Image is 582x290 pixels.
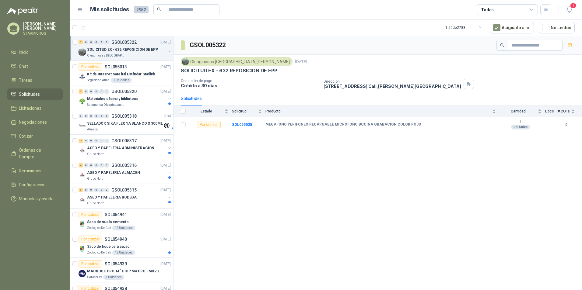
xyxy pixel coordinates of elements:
[160,261,171,267] p: [DATE]
[87,47,158,53] p: SOLICITUD EX - 632 REPOSICION DE EPP
[79,98,86,105] img: Company Logo
[500,43,504,47] span: search
[189,109,223,113] span: Estado
[104,114,109,118] div: 0
[87,145,154,151] p: ASEO Y PAPELERIA ADMINISTRACION
[87,127,99,132] p: Almatec
[134,6,149,13] span: 2952
[84,163,88,167] div: 0
[181,95,202,102] div: Solicitudes
[87,275,102,280] p: Caracol TV
[79,163,83,167] div: 4
[105,262,127,266] p: SOL054939
[87,71,155,77] p: Kit de Internet Satelital Estándar Starlink
[111,188,137,192] p: GSOL005315
[232,105,265,117] th: Solicitud
[490,22,534,33] button: Asignado a mi
[7,74,63,86] a: Tareas
[324,79,461,84] p: Dirección
[7,102,63,114] a: Licitaciones
[103,275,124,280] div: 1 Unidades
[79,48,86,56] img: Company Logo
[79,147,86,154] img: Company Logo
[19,91,40,98] span: Solicitudes
[79,139,83,143] div: 13
[7,47,63,58] a: Inicio
[160,163,171,168] p: [DATE]
[99,139,104,143] div: 0
[79,186,172,206] a: 9 0 0 0 0 0 GSOL005315[DATE] Company LogoASEO Y PAPELERIA BODEGAGrupo North
[111,114,137,118] p: GSOL005318
[19,181,46,188] span: Configuración
[70,233,173,258] a: Por cotizarSOL054940[DATE] Company LogoSaco de fique para cacaoZoologico De Cali12 Unidades
[79,260,102,268] div: Por cotizar
[105,212,127,217] p: SOL054941
[99,188,104,192] div: 0
[7,179,63,191] a: Configuración
[89,40,93,44] div: 0
[84,139,88,143] div: 0
[160,236,171,242] p: [DATE]
[511,125,530,129] div: Unidades
[160,187,171,193] p: [DATE]
[189,105,232,117] th: Estado
[160,64,171,70] p: [DATE]
[79,162,172,181] a: 4 0 0 0 0 0 GSOL005316[DATE] Company LogoASEO Y PAPELERIA ALMACENGrupo North
[99,163,104,167] div: 0
[500,120,542,125] b: 1
[19,195,54,202] span: Manuales y ayuda
[89,188,93,192] div: 0
[79,171,86,179] img: Company Logo
[79,114,83,118] div: 0
[79,270,86,277] img: Company Logo
[87,176,104,181] p: Grupo North
[79,188,83,192] div: 9
[112,250,135,255] div: 12 Unidades
[87,53,125,58] p: Oleaginosas [GEOGRAPHIC_DATA][PERSON_NAME]
[181,57,293,66] div: Oleaginosas [GEOGRAPHIC_DATA][PERSON_NAME]
[295,59,307,65] p: [DATE]
[570,3,577,9] span: 1
[87,195,137,200] p: ASEO Y PAPELERIA BODEGA
[79,88,172,107] a: 5 0 0 0 0 0 GSOL005320[DATE] Company LogoMateriales oficina y bibliotecaSalamanca Oleaginosas SAS
[111,78,132,83] div: 1 Unidades
[164,113,175,119] p: [DATE]
[79,40,83,44] div: 1
[89,139,93,143] div: 0
[70,209,173,233] a: Por cotizarSOL054941[DATE] Company LogoSaco de suelo cementoZoologico De Cali12 Unidades
[79,73,86,80] img: Company Logo
[104,40,109,44] div: 0
[500,105,545,117] th: Cantidad
[99,114,104,118] div: 0
[87,219,128,225] p: Saco de suelo cemento
[181,67,277,74] p: SOLICITUD EX - 632 REPOSICION DE EPP
[558,105,582,117] th: # COTs
[232,109,257,113] span: Solicitud
[7,116,63,128] a: Negociaciones
[7,88,63,100] a: Solicitudes
[182,58,189,65] img: Company Logo
[87,170,140,176] p: ASEO Y PAPELERIA ALMACEN
[7,193,63,205] a: Manuales y ayuda
[564,4,575,15] button: 1
[79,137,172,157] a: 13 0 0 0 0 0 GSOL005317[DATE] Company LogoASEO Y PAPELERIA ADMINISTRACIONGrupo North
[94,188,99,192] div: 0
[79,122,86,129] img: Company Logo
[111,163,137,167] p: GSOL005316
[558,109,570,113] span: # COTs
[190,40,226,50] h3: GSOL005322
[99,40,104,44] div: 0
[265,109,491,113] span: Producto
[87,226,111,230] p: Zoologico De Cali
[94,139,99,143] div: 0
[87,102,125,107] p: Salamanca Oleaginosas SAS
[500,109,537,113] span: Cantidad
[79,236,102,243] div: Por cotizar
[545,105,558,117] th: Docs
[94,89,99,94] div: 0
[324,84,461,89] p: [STREET_ADDRESS] Cali , [PERSON_NAME][GEOGRAPHIC_DATA]
[558,122,575,128] b: 0
[481,6,494,13] div: Todas
[79,112,176,132] a: 0 0 0 0 0 0 GSOL005318[DATE] Company LogoSELLADOR SIKA FLEX 1A BLANCO X 300MLAlmatec
[7,60,63,72] a: Chat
